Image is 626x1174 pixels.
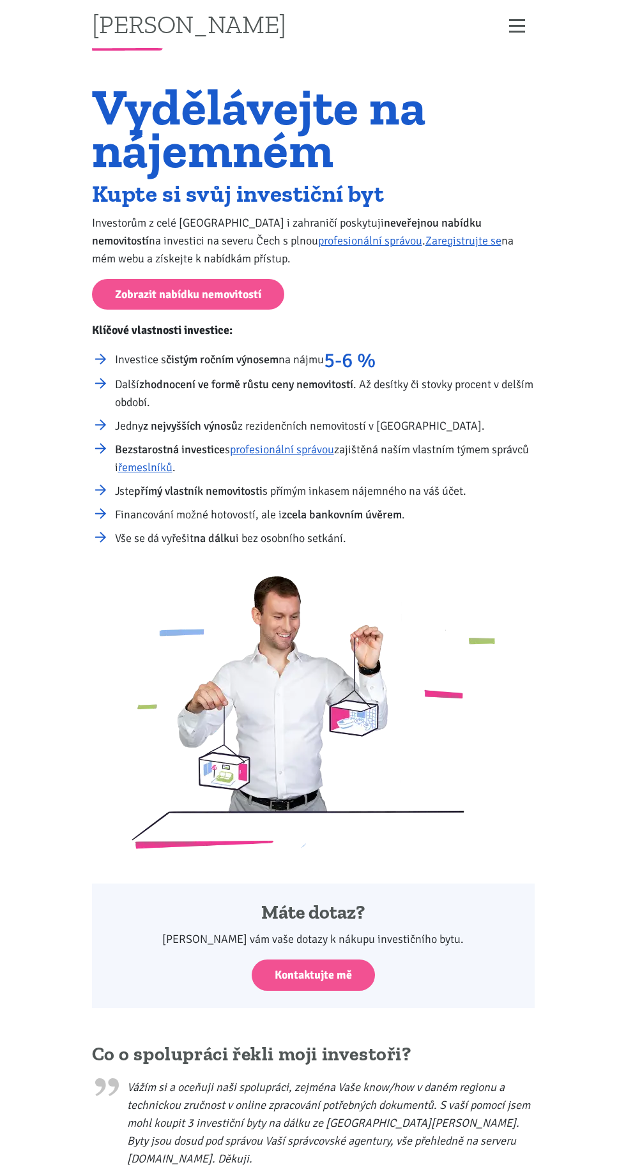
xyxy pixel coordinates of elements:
p: Klíčové vlastnosti investice: [92,321,535,339]
li: Další . Až desítky či stovky procent v delším období. [115,375,535,411]
a: Kontaktujte mě [252,960,375,991]
h2: Co o spolupráci řekli moji investoři? [92,1042,535,1067]
strong: na dálku [194,531,236,545]
a: profesionální správou [318,234,422,248]
a: řemeslníků [118,460,172,474]
p: [PERSON_NAME] vám vaše dotazy k nákupu investičního bytu. [109,930,517,948]
h1: Vydělávejte na nájemném [92,86,535,171]
strong: 5-6 % [324,348,376,373]
p: Investorům z celé [GEOGRAPHIC_DATA] i zahraničí poskytuji na investici na severu Čech s plnou . n... [92,214,535,267]
h2: Kupte si svůj investiční byt [92,183,535,204]
strong: neveřejnou nabídku nemovitostí [92,216,482,248]
strong: z nejvyšších výnosů [143,419,238,433]
li: Investice s na nájmu [115,350,535,370]
h4: Máte dotaz? [109,901,517,925]
a: profesionální správou [230,442,334,456]
li: Vše se dá vyřešit i bez osobního setkání. [115,529,535,547]
strong: čistým ročním výnosem [166,352,279,366]
a: Zaregistrujte se [425,234,501,248]
a: [PERSON_NAME] [92,11,286,36]
a: Zobrazit nabídku nemovitostí [92,279,284,310]
li: s zajištěná naším vlastním týmem správců i . [115,440,535,476]
strong: Bezstarostná investice [115,442,225,456]
li: Jedny z rezidenčních nemovitostí v [GEOGRAPHIC_DATA]. [115,417,535,435]
strong: zcela bankovním úvěrem [282,508,402,522]
li: Financování možné hotovostí, ale i . [115,506,535,523]
strong: přímý vlastník nemovitosti [134,484,263,498]
button: Zobrazit menu [500,15,535,37]
strong: zhodnocení ve formě růstu ceny nemovitostí [139,377,353,391]
li: Jste s přímým inkasem nájemného na váš účet. [115,482,535,500]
